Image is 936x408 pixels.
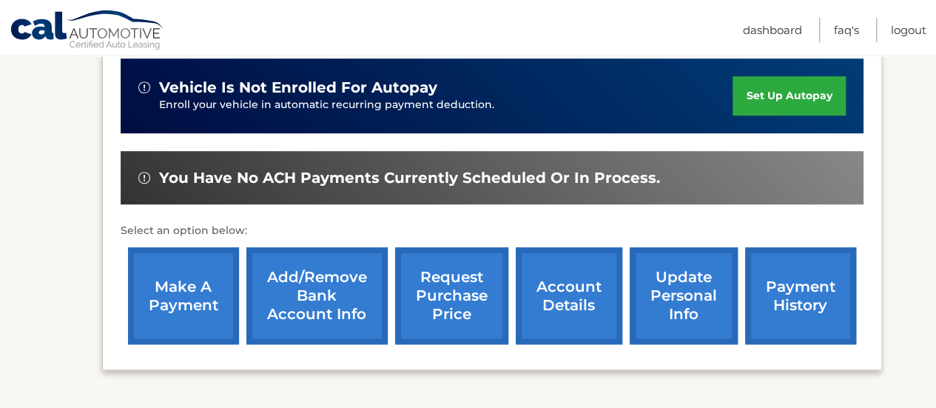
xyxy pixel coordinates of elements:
a: update personal info [630,247,738,344]
p: Select an option below: [121,222,863,240]
a: FAQ's [834,18,859,42]
img: alert-white.svg [138,81,150,93]
a: Cal Automotive [10,10,165,53]
p: Enroll your vehicle in automatic recurring payment deduction. [159,97,733,113]
a: account details [516,247,622,344]
a: make a payment [128,247,239,344]
a: Add/Remove bank account info [246,247,388,344]
a: payment history [745,247,856,344]
a: Logout [891,18,926,42]
img: alert-white.svg [138,172,150,184]
a: Dashboard [743,18,802,42]
a: request purchase price [395,247,508,344]
a: set up autopay [733,76,845,116]
span: You have no ACH payments currently scheduled or in process. [159,169,660,187]
span: vehicle is not enrolled for autopay [159,78,437,97]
